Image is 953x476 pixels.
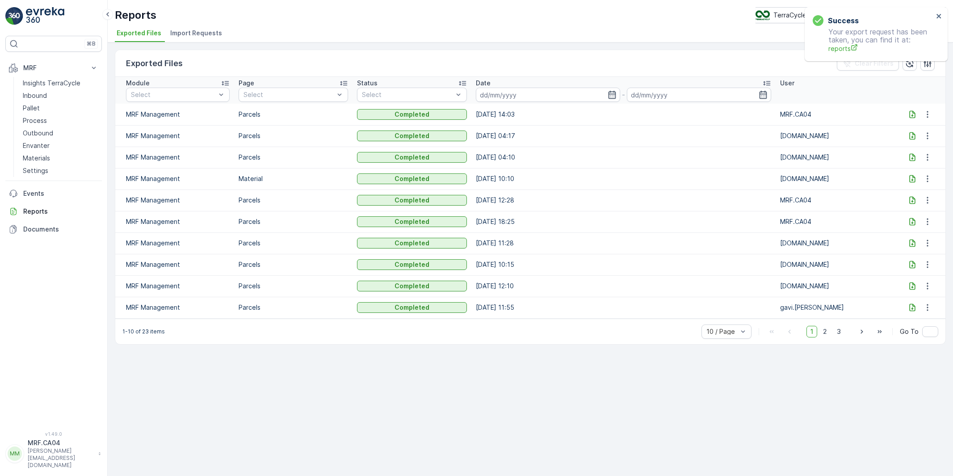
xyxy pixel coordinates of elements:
[357,302,467,313] button: Completed
[476,79,491,88] p: Date
[234,147,353,168] td: Parcels
[357,131,467,141] button: Completed
[471,104,776,125] td: [DATE] 14:03
[776,104,894,125] td: MRF.CA04
[5,431,102,437] span: v 1.49.0
[395,217,429,226] p: Completed
[234,275,353,297] td: Parcels
[131,90,216,99] p: Select
[234,254,353,275] td: Parcels
[395,153,429,162] p: Completed
[23,91,47,100] p: Inbound
[87,40,96,47] p: ⌘B
[362,90,453,99] p: Select
[115,297,234,318] td: MRF Management
[471,190,776,211] td: [DATE] 12:28
[234,297,353,318] td: Parcels
[357,238,467,249] button: Completed
[471,125,776,147] td: [DATE] 04:17
[471,254,776,275] td: [DATE] 10:15
[395,196,429,205] p: Completed
[395,110,429,119] p: Completed
[28,447,94,469] p: [PERSON_NAME][EMAIL_ADDRESS][DOMAIN_NAME]
[115,8,156,22] p: Reports
[5,7,23,25] img: logo
[756,7,946,23] button: TerraCycle- CA04-[GEOGRAPHIC_DATA] MRF(-05:00)
[627,88,771,102] input: dd/mm/yyyy
[5,185,102,202] a: Events
[239,79,254,88] p: Page
[19,164,102,177] a: Settings
[19,139,102,152] a: Envanter
[234,168,353,190] td: Material
[855,59,894,68] p: Clear Filters
[395,131,429,140] p: Completed
[5,59,102,77] button: MRF
[357,259,467,270] button: Completed
[471,147,776,168] td: [DATE] 04:10
[476,88,620,102] input: dd/mm/yyyy
[357,79,378,88] p: Status
[622,89,625,100] p: -
[115,254,234,275] td: MRF Management
[828,15,859,26] h3: Success
[117,29,161,38] span: Exported Files
[243,90,335,99] p: Select
[395,260,429,269] p: Completed
[115,211,234,232] td: MRF Management
[170,29,222,38] span: Import Requests
[833,326,845,337] span: 3
[115,125,234,147] td: MRF Management
[776,147,894,168] td: [DOMAIN_NAME]
[780,79,794,88] p: User
[234,104,353,125] td: Parcels
[936,13,942,21] button: close
[471,275,776,297] td: [DATE] 12:10
[471,297,776,318] td: [DATE] 11:55
[357,152,467,163] button: Completed
[471,211,776,232] td: [DATE] 18:25
[8,447,22,461] div: MM
[28,438,94,447] p: MRF.CA04
[357,195,467,206] button: Completed
[776,168,894,190] td: [DOMAIN_NAME]
[5,202,102,220] a: Reports
[23,129,53,138] p: Outbound
[828,44,933,53] a: reports
[776,275,894,297] td: [DOMAIN_NAME]
[23,63,84,72] p: MRF
[776,190,894,211] td: MRF.CA04
[5,220,102,238] a: Documents
[776,232,894,254] td: [DOMAIN_NAME]
[23,116,47,125] p: Process
[357,109,467,120] button: Completed
[395,174,429,183] p: Completed
[19,89,102,102] a: Inbound
[19,127,102,139] a: Outbound
[122,328,165,335] p: 1-10 of 23 items
[115,147,234,168] td: MRF Management
[395,303,429,312] p: Completed
[26,7,64,25] img: logo_light-DOdMpM7g.png
[357,173,467,184] button: Completed
[23,189,98,198] p: Events
[776,254,894,275] td: [DOMAIN_NAME]
[776,125,894,147] td: [DOMAIN_NAME]
[234,232,353,254] td: Parcels
[773,11,908,20] p: TerraCycle- CA04-[GEOGRAPHIC_DATA] MRF
[234,211,353,232] td: Parcels
[776,297,894,318] td: gavi.[PERSON_NAME]
[19,152,102,164] a: Materials
[395,282,429,291] p: Completed
[126,57,183,70] p: Exported Files
[357,216,467,227] button: Completed
[23,79,80,88] p: Insights TerraCycle
[115,190,234,211] td: MRF Management
[813,28,933,53] p: Your export request has been taken, you can find it at:
[837,56,899,71] button: Clear Filters
[115,104,234,125] td: MRF Management
[900,327,919,336] span: Go To
[234,125,353,147] td: Parcels
[776,211,894,232] td: MRF.CA04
